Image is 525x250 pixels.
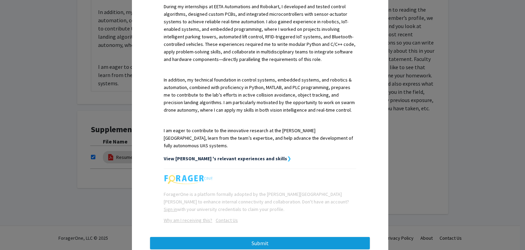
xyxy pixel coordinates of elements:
[164,3,356,63] p: During my internships at EETA Automations and Robokart, I developed and tested control algorithms...
[164,155,287,162] strong: View [PERSON_NAME] 's relevant experiences and skills
[164,217,212,223] a: Opens in a new tab
[164,217,212,223] u: Why am I receiving this?
[164,76,356,114] p: In addition, my technical foundation in control systems, embedded systems, and robotics & automat...
[216,217,238,223] u: Contact Us
[164,127,356,149] p: I am eager to contribute to the innovative research at the [PERSON_NAME][GEOGRAPHIC_DATA], learn ...
[212,217,238,223] a: Opens in a new tab
[164,206,177,212] a: Sign in
[5,219,29,245] iframe: Chat
[164,191,349,212] span: ForagerOne is a platform formally adopted by the [PERSON_NAME][GEOGRAPHIC_DATA][PERSON_NAME] to e...
[150,237,370,249] button: Submit
[287,155,291,162] strong: ❯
